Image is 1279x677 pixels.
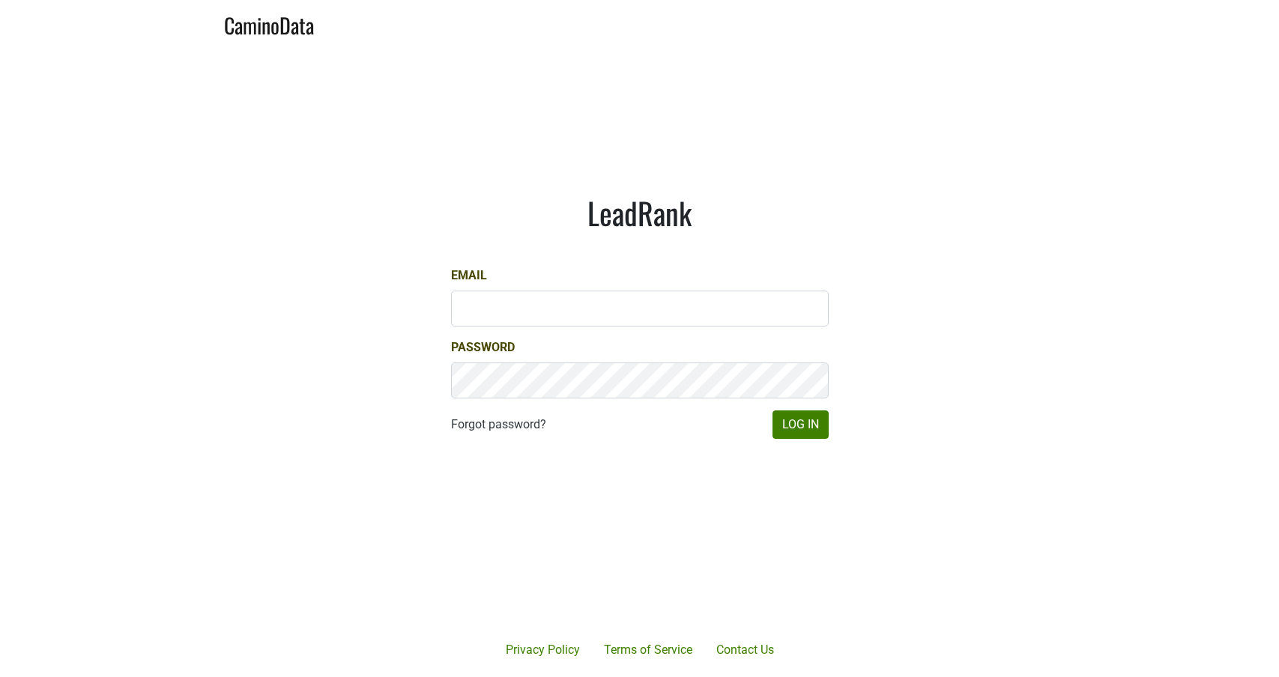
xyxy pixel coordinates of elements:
[592,635,704,665] a: Terms of Service
[704,635,786,665] a: Contact Us
[494,635,592,665] a: Privacy Policy
[451,416,546,434] a: Forgot password?
[451,267,487,285] label: Email
[224,6,314,41] a: CaminoData
[451,195,829,231] h1: LeadRank
[451,338,515,356] label: Password
[772,410,829,439] button: Log In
